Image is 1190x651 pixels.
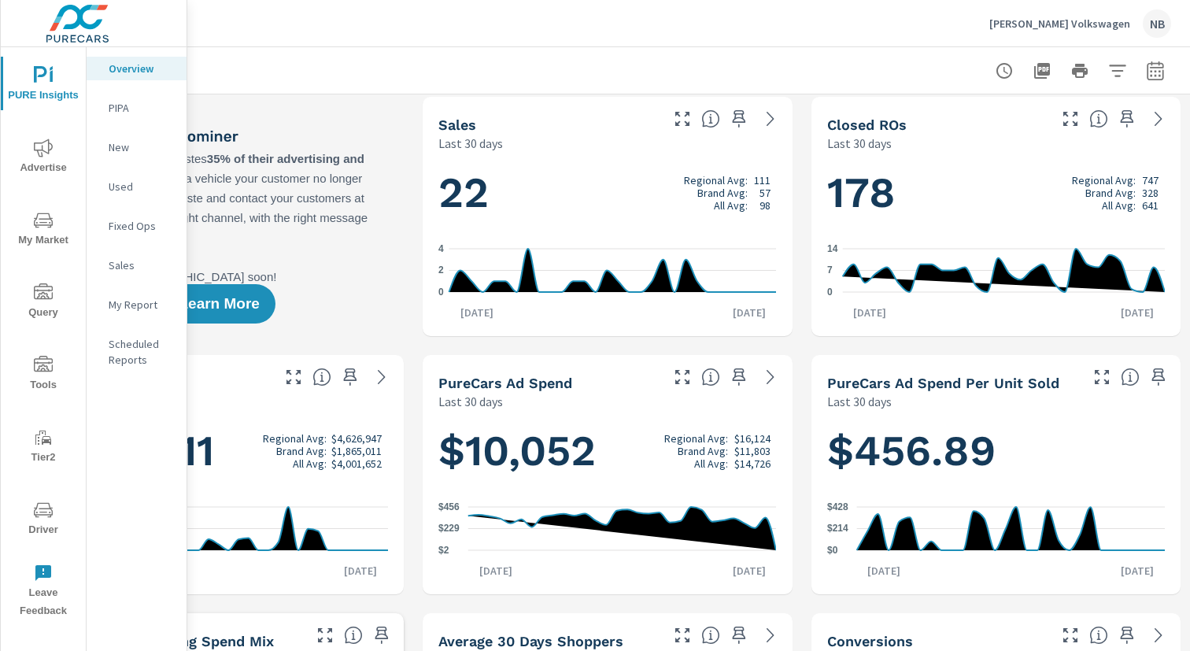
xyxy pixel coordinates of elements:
[344,626,363,645] span: This table looks at how you compare to the amount of budget you spend per channel as opposed to y...
[87,175,187,198] div: Used
[758,364,783,390] a: See more details in report
[369,623,394,648] span: Save this to your personalized report
[701,626,720,645] span: A rolling 30 day total of daily Shoppers on the dealership website, averaged over the selected da...
[684,174,748,187] p: Regional Avg:
[827,501,848,512] text: $428
[670,364,695,390] button: Make Fullscreen
[263,432,327,445] p: Regional Avg:
[1102,55,1133,87] button: Apply Filters
[1146,364,1171,390] span: Save this to your personalized report
[87,332,187,372] div: Scheduled Reports
[856,563,911,579] p: [DATE]
[163,284,275,324] button: Learn More
[438,117,476,133] h5: Sales
[109,218,174,234] p: Fixed Ops
[6,356,81,394] span: Tools
[754,174,771,187] p: 111
[438,501,460,512] text: $456
[87,253,187,277] div: Sales
[726,364,752,390] span: Save this to your personalized report
[1089,626,1108,645] span: The number of dealer-specified goals completed by a visitor. [Source: This data is provided by th...
[312,623,338,648] button: Make Fullscreen
[827,523,848,534] text: $214
[1121,368,1140,387] span: Average cost of advertising per each vehicle sold at the dealer over the selected date range. The...
[109,100,174,116] p: PIPA
[734,457,771,470] p: $14,726
[331,457,382,470] p: $4,001,652
[827,265,833,276] text: 7
[1085,187,1136,199] p: Brand Avg:
[293,457,327,470] p: All Avg:
[701,368,720,387] span: Total cost of media for all PureCars channels for the selected dealership group over the selected...
[726,623,752,648] span: Save this to your personalized report
[1,47,86,627] div: nav menu
[109,61,174,76] p: Overview
[369,364,394,390] a: See more details in report
[1072,174,1136,187] p: Regional Avg:
[1110,563,1165,579] p: [DATE]
[438,633,623,649] h5: Average 30 Days Shoppers
[1058,623,1083,648] button: Make Fullscreen
[758,106,783,131] a: See more details in report
[827,375,1059,391] h5: PureCars Ad Spend Per Unit Sold
[1102,199,1136,212] p: All Avg:
[6,283,81,322] span: Query
[726,106,752,131] span: Save this to your personalized report
[438,265,444,276] text: 2
[670,106,695,131] button: Make Fullscreen
[338,364,363,390] span: Save this to your personalized report
[1142,187,1159,199] p: 328
[1058,106,1083,131] button: Make Fullscreen
[281,364,306,390] button: Make Fullscreen
[333,563,388,579] p: [DATE]
[1142,199,1159,212] p: 641
[827,117,907,133] h5: Closed ROs
[697,187,748,199] p: Brand Avg:
[714,199,748,212] p: All Avg:
[109,257,174,273] p: Sales
[87,214,187,238] div: Fixed Ops
[1146,623,1171,648] a: See more details in report
[759,187,771,199] p: 57
[438,424,776,478] h1: $10,052
[827,287,833,298] text: 0
[1146,106,1171,131] a: See more details in report
[670,623,695,648] button: Make Fullscreen
[6,211,81,250] span: My Market
[734,432,771,445] p: $16,124
[701,109,720,128] span: Number of vehicles sold by the dealership over the selected date range. [Source: This data is sou...
[722,305,777,320] p: [DATE]
[109,139,174,155] p: New
[438,243,444,254] text: 4
[827,134,892,153] p: Last 30 days
[827,424,1165,478] h1: $456.89
[827,243,838,254] text: 14
[1114,106,1140,131] span: Save this to your personalized report
[87,135,187,159] div: New
[6,66,81,105] span: PURE Insights
[827,633,913,649] h5: Conversions
[331,445,382,457] p: $1,865,011
[827,545,838,556] text: $0
[1140,55,1171,87] button: Select Date Range
[759,199,771,212] p: 98
[664,432,728,445] p: Regional Avg:
[1089,109,1108,128] span: Number of Repair Orders Closed by the selected dealership group over the selected time range. [So...
[438,523,460,534] text: $229
[87,293,187,316] div: My Report
[1089,364,1114,390] button: Make Fullscreen
[87,57,187,80] div: Overview
[449,305,504,320] p: [DATE]
[1110,305,1165,320] p: [DATE]
[6,139,81,177] span: Advertise
[438,545,449,556] text: $2
[989,17,1130,31] p: [PERSON_NAME] Volkswagen
[331,432,382,445] p: $4,626,947
[1064,55,1096,87] button: Print Report
[468,563,523,579] p: [DATE]
[758,623,783,648] a: See more details in report
[734,445,771,457] p: $11,803
[179,297,259,311] span: Learn More
[109,179,174,194] p: Used
[1026,55,1058,87] button: "Export Report to PDF"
